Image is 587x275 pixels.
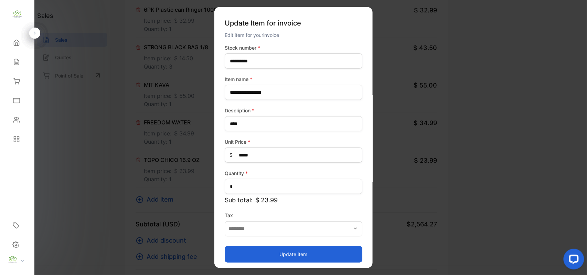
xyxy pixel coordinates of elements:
[12,9,22,19] img: logo
[225,75,362,83] label: Item name
[8,255,18,265] img: profile
[230,151,233,159] span: $
[225,32,279,38] span: Edit item for your invoice
[558,246,587,275] iframe: LiveChat chat widget
[225,44,362,51] label: Stock number
[225,170,362,177] label: Quantity
[225,15,362,31] p: Update Item for invoice
[225,246,362,262] button: Update item
[225,107,362,114] label: Description
[225,138,362,145] label: Unit Price
[225,195,362,205] p: Sub total:
[225,212,362,219] label: Tax
[255,195,278,205] span: $ 23.99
